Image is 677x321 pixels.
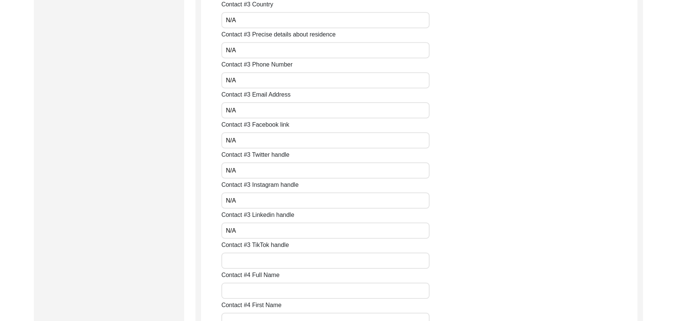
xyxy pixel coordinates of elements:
label: Contact #4 Full Name [221,271,280,280]
label: Contact #3 TikTok handle [221,241,289,250]
label: Contact #3 Phone Number [221,60,292,69]
label: Contact #3 Instagram handle [221,180,298,189]
label: Contact #3 Facebook link [221,120,289,129]
label: Contact #4 First Name [221,301,282,310]
label: Contact #3 Precise details about residence [221,30,336,39]
label: Contact #3 Twitter handle [221,150,289,159]
label: Contact #3 Linkedin handle [221,210,294,220]
label: Contact #3 Email Address [221,90,291,99]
